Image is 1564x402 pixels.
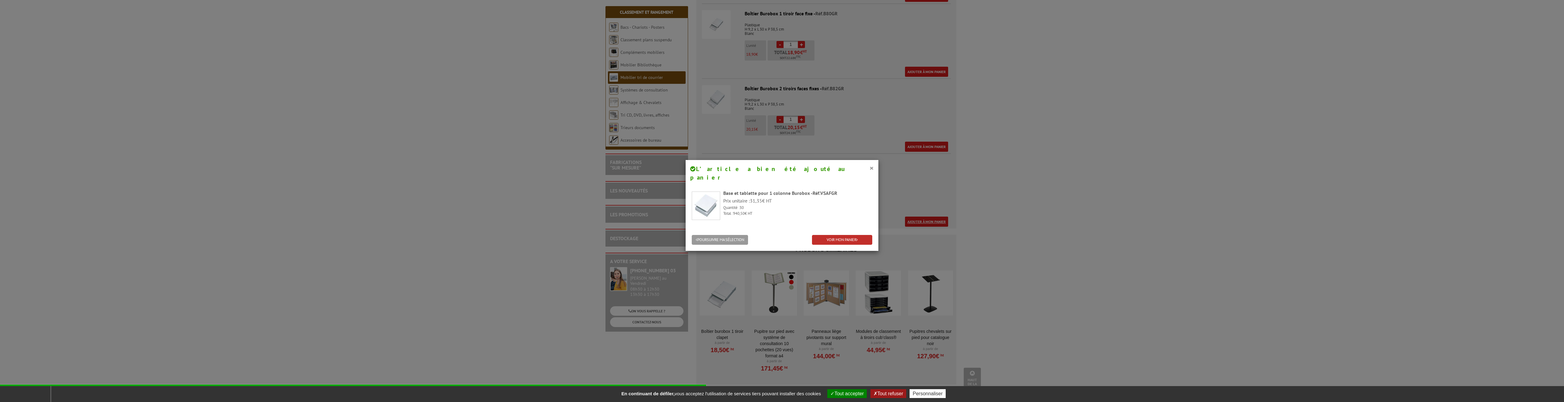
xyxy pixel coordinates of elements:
button: × [870,164,874,172]
a: VOIR MON PANIER [812,235,872,245]
p: Total : € HT [723,211,872,217]
p: Prix unitaire : € HT [723,197,872,204]
span: Réf.VSAFGR [813,190,837,196]
h4: L’article a bien été ajouté au panier [690,165,874,182]
span: 31,35 [750,198,762,204]
button: POURSUIVRE MA SÉLECTION [692,235,748,245]
button: Tout accepter [827,389,867,398]
div: Base et tablette pour 1 colonne Burobox - [723,190,872,197]
span: vous acceptez l'utilisation de services tiers pouvant installer des cookies [618,391,824,396]
span: 940,50 [733,211,745,216]
button: Tout refuser [870,389,906,398]
span: 30 [739,205,744,210]
p: Quantité : [723,205,872,211]
strong: En continuant de défiler, [621,391,675,396]
button: Personnaliser (fenêtre modale) [910,389,946,398]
